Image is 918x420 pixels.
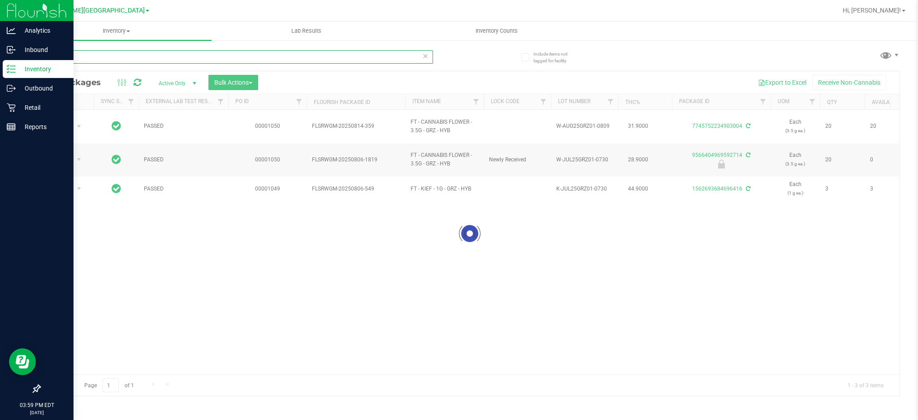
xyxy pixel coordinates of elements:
[533,51,578,64] span: Include items not tagged for facility
[7,122,16,131] inline-svg: Reports
[16,64,69,74] p: Inventory
[7,45,16,54] inline-svg: Inbound
[422,50,429,62] span: Clear
[279,27,333,35] span: Lab Results
[463,27,530,35] span: Inventory Counts
[7,103,16,112] inline-svg: Retail
[16,121,69,132] p: Reports
[22,22,212,40] a: Inventory
[22,27,212,35] span: Inventory
[4,409,69,416] p: [DATE]
[16,44,69,55] p: Inbound
[16,83,69,94] p: Outbound
[4,401,69,409] p: 03:59 PM EDT
[402,22,592,40] a: Inventory Counts
[7,26,16,35] inline-svg: Analytics
[39,50,433,64] input: Search Package ID, Item Name, SKU, Lot or Part Number...
[34,7,145,14] span: [PERSON_NAME][GEOGRAPHIC_DATA]
[843,7,901,14] span: Hi, [PERSON_NAME]!
[16,102,69,113] p: Retail
[7,84,16,93] inline-svg: Outbound
[9,348,36,375] iframe: Resource center
[7,65,16,74] inline-svg: Inventory
[212,22,402,40] a: Lab Results
[16,25,69,36] p: Analytics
